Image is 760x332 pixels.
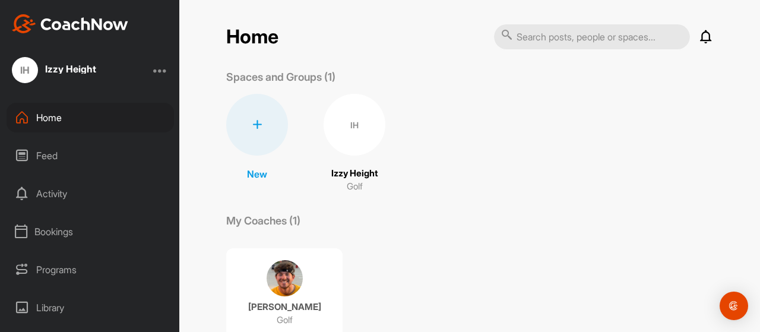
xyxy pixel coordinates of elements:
[248,301,321,313] p: [PERSON_NAME]
[226,69,335,85] p: Spaces and Groups (1)
[324,94,385,156] div: IH
[7,293,174,322] div: Library
[331,167,378,181] p: Izzy Height
[45,64,96,74] div: Izzy Height
[7,217,174,246] div: Bookings
[247,167,267,181] p: New
[7,103,174,132] div: Home
[12,57,38,83] div: IH
[7,141,174,170] div: Feed
[7,255,174,284] div: Programs
[12,14,128,33] img: CoachNow
[267,260,303,296] img: coach avatar
[226,26,278,49] h2: Home
[226,213,300,229] p: My Coaches (1)
[720,292,748,320] div: Open Intercom Messenger
[277,314,293,326] p: Golf
[324,94,385,194] a: IHIzzy HeightGolf
[7,179,174,208] div: Activity
[347,180,363,194] p: Golf
[494,24,690,49] input: Search posts, people or spaces...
